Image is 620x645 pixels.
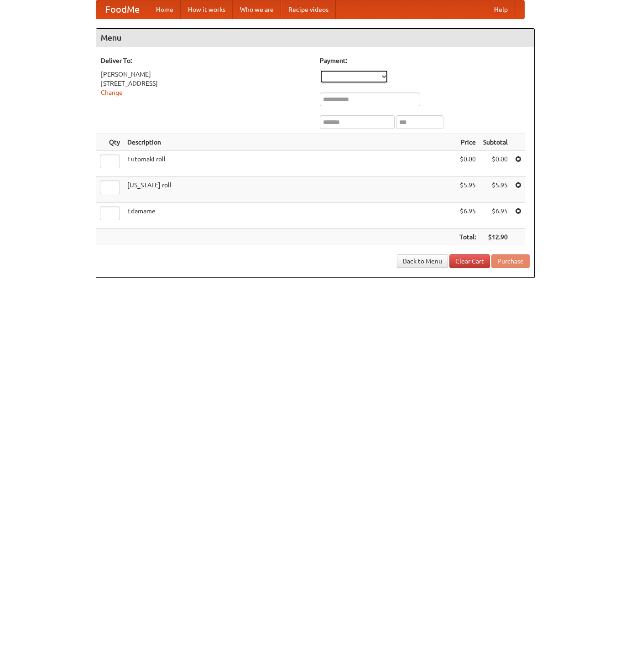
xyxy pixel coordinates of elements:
th: Description [124,134,456,151]
td: $5.95 [479,177,511,203]
th: Subtotal [479,134,511,151]
h4: Menu [96,29,534,47]
td: $6.95 [479,203,511,229]
a: Back to Menu [397,254,448,268]
div: [STREET_ADDRESS] [101,79,311,88]
h5: Payment: [320,56,530,65]
a: How it works [181,0,233,19]
th: Qty [96,134,124,151]
td: $0.00 [479,151,511,177]
td: $6.95 [456,203,479,229]
th: $12.90 [479,229,511,246]
a: Clear Cart [449,254,490,268]
td: $0.00 [456,151,479,177]
td: Edamame [124,203,456,229]
td: Futomaki roll [124,151,456,177]
a: FoodMe [96,0,149,19]
th: Total: [456,229,479,246]
a: Change [101,89,123,96]
td: [US_STATE] roll [124,177,456,203]
td: $5.95 [456,177,479,203]
h5: Deliver To: [101,56,311,65]
button: Purchase [491,254,530,268]
a: Recipe videos [281,0,336,19]
a: Who we are [233,0,281,19]
a: Help [487,0,515,19]
a: Home [149,0,181,19]
div: [PERSON_NAME] [101,70,311,79]
th: Price [456,134,479,151]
